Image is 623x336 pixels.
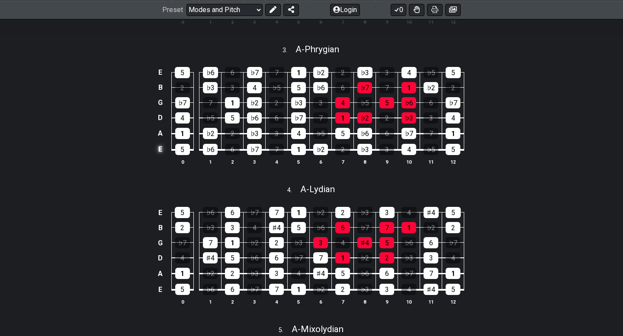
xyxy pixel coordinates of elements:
[379,284,394,295] div: 3
[225,128,240,139] div: 2
[155,266,166,282] td: A
[310,297,332,306] th: 6
[424,97,438,108] div: 6
[244,17,266,26] th: 3
[222,17,244,26] th: 2
[225,252,240,263] div: 5
[335,82,350,93] div: 6
[310,17,332,26] th: 6
[335,252,350,263] div: 1
[313,82,328,93] div: ♭6
[424,82,438,93] div: ♭2
[379,207,395,218] div: 3
[335,222,350,233] div: 6
[424,237,438,248] div: 6
[401,252,416,263] div: ♭3
[279,326,292,335] span: 5 .
[313,128,328,139] div: ♭5
[155,220,166,235] td: B
[155,205,166,220] td: E
[409,3,424,16] button: Toggle Dexterity for all fretkits
[266,297,288,306] th: 4
[391,3,406,16] button: 0
[446,97,460,108] div: ♭7
[283,3,299,16] button: Share Preset
[313,268,328,279] div: ♯4
[203,97,218,108] div: 7
[203,112,218,124] div: ♭5
[291,252,306,263] div: ♭7
[401,128,416,139] div: ♭7
[446,112,460,124] div: 4
[401,67,417,78] div: 4
[357,128,372,139] div: ♭6
[291,97,306,108] div: ♭3
[446,82,460,93] div: 2
[171,17,193,26] th: 0
[247,268,262,279] div: ♭3
[247,112,262,124] div: ♭6
[357,112,372,124] div: ♭2
[424,128,438,139] div: 7
[424,268,438,279] div: 7
[357,97,372,108] div: ♭5
[269,67,284,78] div: 7
[357,268,372,279] div: ♭6
[199,297,222,306] th: 1
[313,284,328,295] div: ♭2
[420,297,442,306] th: 11
[175,82,190,93] div: 2
[313,207,328,218] div: ♭2
[203,252,218,263] div: ♯4
[269,207,284,218] div: 7
[287,186,300,195] span: 4 .
[291,128,306,139] div: 4
[420,17,442,26] th: 11
[247,207,262,218] div: ♭7
[283,46,295,55] span: 3 .
[155,110,166,126] td: D
[175,222,190,233] div: 2
[203,144,218,155] div: ♭6
[376,297,398,306] th: 9
[313,67,328,78] div: ♭2
[446,237,460,248] div: ♭7
[379,82,394,93] div: 7
[313,222,328,233] div: ♭6
[199,157,222,166] th: 1
[155,126,166,142] td: A
[288,157,310,166] th: 5
[401,237,416,248] div: ♭6
[225,237,240,248] div: 1
[445,3,461,16] button: Create image
[247,284,262,295] div: ♭7
[354,157,376,166] th: 8
[354,17,376,26] th: 8
[420,157,442,166] th: 11
[175,268,190,279] div: 1
[446,128,460,139] div: 1
[171,157,193,166] th: 0
[335,128,350,139] div: 5
[288,297,310,306] th: 5
[269,237,284,248] div: 2
[401,144,416,155] div: 4
[203,237,218,248] div: 7
[313,237,328,248] div: 3
[379,128,394,139] div: 6
[225,207,240,218] div: 6
[446,284,460,295] div: 5
[300,184,335,194] span: A - Lydian
[203,67,218,78] div: ♭6
[266,157,288,166] th: 4
[269,97,284,108] div: 2
[155,282,166,298] td: E
[335,207,350,218] div: 2
[292,324,344,334] span: A - Mixolydian
[379,67,395,78] div: 3
[357,67,373,78] div: ♭3
[446,252,460,263] div: 4
[398,17,420,26] th: 10
[291,112,306,124] div: ♭7
[313,252,328,263] div: 7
